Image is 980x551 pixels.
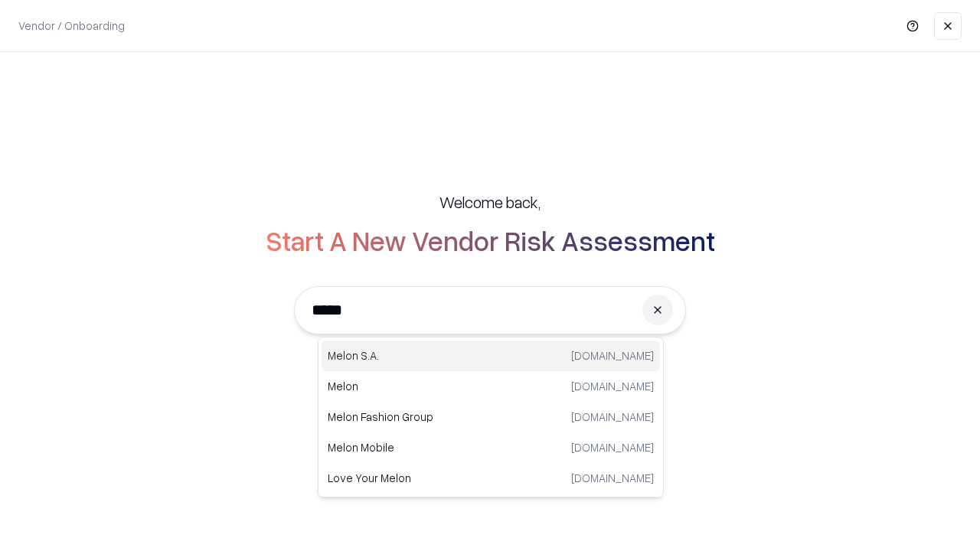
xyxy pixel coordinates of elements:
p: Melon S.A. [328,347,491,364]
p: [DOMAIN_NAME] [571,439,654,455]
p: [DOMAIN_NAME] [571,409,654,425]
div: Suggestions [318,337,664,497]
p: Vendor / Onboarding [18,18,125,34]
p: [DOMAIN_NAME] [571,470,654,486]
h5: Welcome back, [439,191,541,213]
p: Melon [328,378,491,394]
p: Love Your Melon [328,470,491,486]
p: Melon Mobile [328,439,491,455]
p: [DOMAIN_NAME] [571,347,654,364]
p: Melon Fashion Group [328,409,491,425]
p: [DOMAIN_NAME] [571,378,654,394]
h2: Start A New Vendor Risk Assessment [266,225,715,256]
